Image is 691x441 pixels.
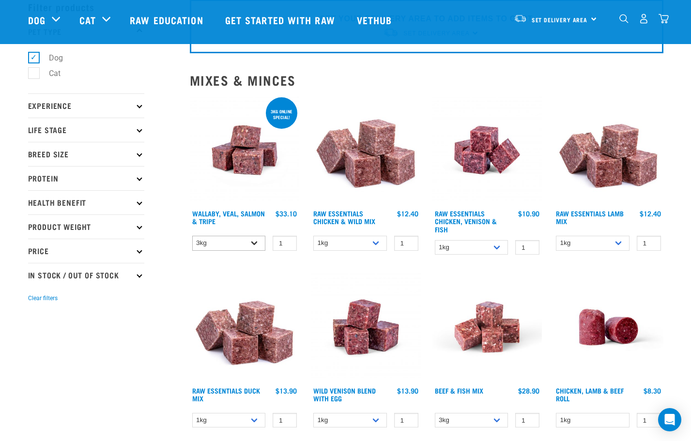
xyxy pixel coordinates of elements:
[397,210,418,217] div: $12.40
[514,14,527,23] img: van-moving.png
[276,387,297,395] div: $13.90
[394,413,418,428] input: 1
[28,93,144,118] p: Experience
[659,14,669,24] img: home-icon@2x.png
[556,212,624,223] a: Raw Essentials Lamb Mix
[190,73,663,88] h2: Mixes & Minces
[28,118,144,142] p: Life Stage
[518,210,539,217] div: $10.90
[394,236,418,251] input: 1
[639,14,649,24] img: user.png
[435,389,483,392] a: Beef & Fish Mix
[435,212,497,230] a: Raw Essentials Chicken, Venison & Fish
[33,67,64,79] label: Cat
[28,294,58,303] button: Clear filters
[28,263,144,287] p: In Stock / Out Of Stock
[215,0,347,39] a: Get started with Raw
[120,0,215,39] a: Raw Education
[432,95,542,205] img: Chicken Venison mix 1655
[556,389,624,400] a: Chicken, Lamb & Beef Roll
[313,212,375,223] a: Raw Essentials Chicken & Wild Mix
[28,166,144,190] p: Protein
[28,239,144,263] p: Price
[397,387,418,395] div: $13.90
[192,389,260,400] a: Raw Essentials Duck Mix
[273,413,297,428] input: 1
[553,272,663,382] img: Raw Essentials Chicken Lamb Beef Bulk Minced Raw Dog Food Roll Unwrapped
[273,236,297,251] input: 1
[79,13,96,27] a: Cat
[311,272,421,382] img: Venison Egg 1616
[313,389,376,400] a: Wild Venison Blend with Egg
[532,18,588,21] span: Set Delivery Area
[637,413,661,428] input: 1
[658,408,681,431] div: Open Intercom Messenger
[192,212,265,223] a: Wallaby, Veal, Salmon & Tripe
[28,214,144,239] p: Product Weight
[518,387,539,395] div: $28.90
[266,104,297,124] div: 3kg online special!
[190,95,300,205] img: Wallaby Veal Salmon Tripe 1642
[637,236,661,251] input: 1
[515,413,539,428] input: 1
[28,142,144,166] p: Breed Size
[553,95,663,205] img: ?1041 RE Lamb Mix 01
[28,190,144,214] p: Health Benefit
[432,272,542,382] img: Beef Mackerel 1
[33,52,67,64] label: Dog
[190,272,300,382] img: ?1041 RE Lamb Mix 01
[347,0,404,39] a: Vethub
[311,95,421,205] img: Pile Of Cubed Chicken Wild Meat Mix
[644,387,661,395] div: $8.30
[515,240,539,255] input: 1
[640,210,661,217] div: $12.40
[28,13,46,27] a: Dog
[276,210,297,217] div: $33.10
[619,14,629,23] img: home-icon-1@2x.png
